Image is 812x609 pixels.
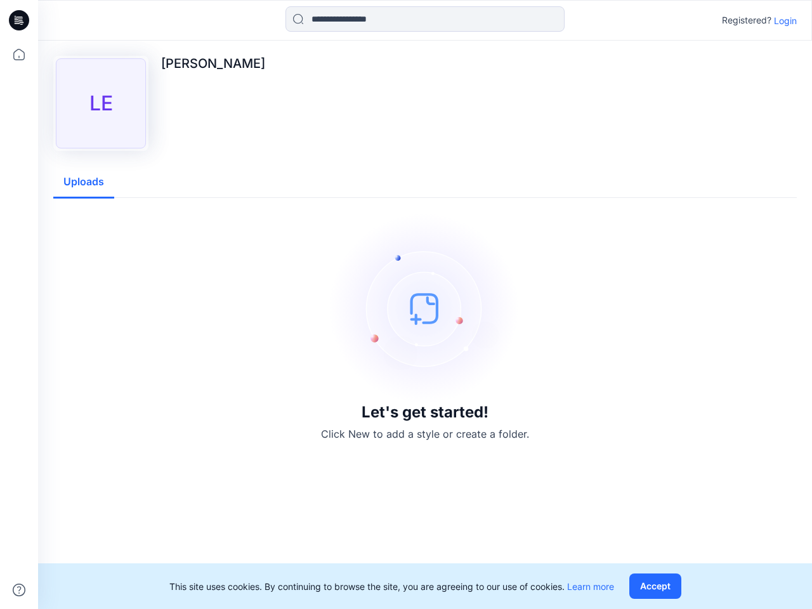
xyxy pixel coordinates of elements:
[567,581,614,592] a: Learn more
[161,56,265,71] p: [PERSON_NAME]
[53,166,114,199] button: Uploads
[169,580,614,593] p: This site uses cookies. By continuing to browse the site, you are agreeing to our use of cookies.
[774,14,797,27] p: Login
[629,573,681,599] button: Accept
[56,58,146,148] div: LE
[362,403,488,421] h3: Let's get started!
[722,13,771,28] p: Registered?
[330,213,520,403] img: empty-state-image.svg
[321,426,529,442] p: Click New to add a style or create a folder.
